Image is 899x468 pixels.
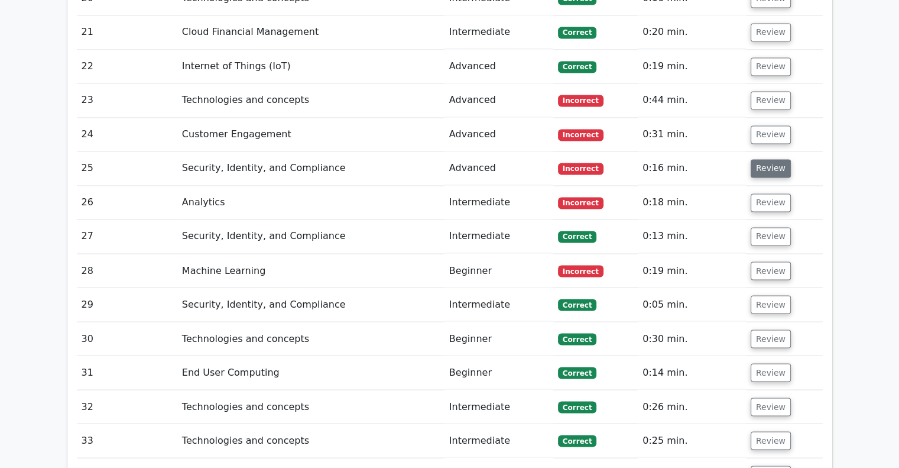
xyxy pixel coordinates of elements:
td: Technologies and concepts [177,322,444,356]
td: Intermediate [444,186,553,220]
td: 0:30 min. [638,322,746,356]
td: Security, Identity, and Compliance [177,288,444,321]
button: Review [751,363,791,382]
td: Intermediate [444,220,553,253]
button: Review [751,193,791,212]
td: Advanced [444,83,553,117]
td: Technologies and concepts [177,83,444,117]
td: 0:14 min. [638,356,746,389]
span: Correct [558,401,596,413]
td: 27 [77,220,177,253]
span: Correct [558,333,596,345]
td: Analytics [177,186,444,220]
td: Advanced [444,151,553,185]
td: Internet of Things (IoT) [177,50,444,83]
td: 29 [77,288,177,321]
td: Security, Identity, and Compliance [177,151,444,185]
span: Correct [558,435,596,447]
span: Incorrect [558,95,603,106]
td: Technologies and concepts [177,390,444,424]
td: 24 [77,118,177,151]
td: Customer Engagement [177,118,444,151]
td: Machine Learning [177,254,444,288]
td: Advanced [444,118,553,151]
td: 0:13 min. [638,220,746,253]
td: 25 [77,151,177,185]
td: 21 [77,15,177,49]
td: 31 [77,356,177,389]
span: Incorrect [558,265,603,277]
td: Beginner [444,356,553,389]
button: Review [751,91,791,109]
span: Correct [558,299,596,311]
td: Security, Identity, and Compliance [177,220,444,253]
span: Incorrect [558,129,603,141]
button: Review [751,23,791,41]
td: 0:18 min. [638,186,746,220]
td: Intermediate [444,15,553,49]
td: 0:16 min. [638,151,746,185]
td: 0:25 min. [638,424,746,457]
td: Cloud Financial Management [177,15,444,49]
td: Technologies and concepts [177,424,444,457]
button: Review [751,431,791,450]
button: Review [751,159,791,177]
span: Correct [558,367,596,379]
td: 30 [77,322,177,356]
td: Intermediate [444,288,553,321]
td: 0:05 min. [638,288,746,321]
span: Correct [558,27,596,38]
button: Review [751,262,791,280]
td: 22 [77,50,177,83]
td: 0:19 min. [638,254,746,288]
td: 0:31 min. [638,118,746,151]
td: Intermediate [444,424,553,457]
td: Advanced [444,50,553,83]
td: 0:20 min. [638,15,746,49]
td: Intermediate [444,390,553,424]
button: Review [751,57,791,76]
td: 33 [77,424,177,457]
span: Correct [558,61,596,73]
span: Correct [558,231,596,243]
button: Review [751,125,791,144]
td: 28 [77,254,177,288]
td: 32 [77,390,177,424]
span: Incorrect [558,163,603,175]
td: 0:19 min. [638,50,746,83]
td: 26 [77,186,177,220]
td: Beginner [444,322,553,356]
button: Review [751,227,791,246]
td: 23 [77,83,177,117]
button: Review [751,295,791,314]
span: Incorrect [558,197,603,209]
td: 0:44 min. [638,83,746,117]
td: 0:26 min. [638,390,746,424]
td: End User Computing [177,356,444,389]
button: Review [751,330,791,348]
td: Beginner [444,254,553,288]
button: Review [751,398,791,416]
